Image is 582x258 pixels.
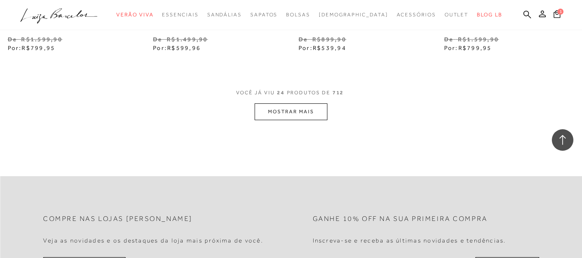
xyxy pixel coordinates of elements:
[397,12,436,18] span: Acessórios
[116,12,153,18] span: Verão Viva
[207,7,242,23] a: categoryNavScreenReaderText
[8,36,17,43] small: De
[286,12,310,18] span: Bolsas
[167,44,201,51] span: R$599,96
[162,7,198,23] a: categoryNavScreenReaderText
[445,12,469,18] span: Outlet
[319,7,388,23] a: noSubCategoriesText
[444,44,492,51] span: Por:
[299,44,346,51] span: Por:
[313,237,506,244] h4: Inscreva-se e receba as últimas novidades e tendências.
[445,7,469,23] a: categoryNavScreenReaderText
[21,36,62,43] small: R$1.599,90
[319,12,388,18] span: [DEMOGRAPHIC_DATA]
[444,36,453,43] small: De
[477,7,502,23] a: BLOG LB
[313,44,346,51] span: R$539,94
[43,237,263,244] h4: Veja as novidades e os destaques da loja mais próxima de você.
[8,44,56,51] span: Por:
[557,9,563,15] span: 1
[458,36,499,43] small: R$1.599,90
[43,215,193,223] h2: Compre nas lojas [PERSON_NAME]
[116,7,153,23] a: categoryNavScreenReaderText
[551,9,563,21] button: 1
[153,36,162,43] small: De
[458,44,492,51] span: R$799,95
[313,215,488,223] h2: Ganhe 10% off na sua primeira compra
[299,36,308,43] small: De
[162,12,198,18] span: Essenciais
[477,12,502,18] span: BLOG LB
[22,44,55,51] span: R$799,95
[250,12,277,18] span: Sapatos
[153,44,201,51] span: Por:
[333,90,344,96] span: 712
[250,7,277,23] a: categoryNavScreenReaderText
[397,7,436,23] a: categoryNavScreenReaderText
[167,36,208,43] small: R$1.499,90
[236,90,346,96] span: VOCÊ JÁ VIU PRODUTOS DE
[277,90,285,96] span: 24
[286,7,310,23] a: categoryNavScreenReaderText
[207,12,242,18] span: Sandálias
[255,103,327,120] button: MOSTRAR MAIS
[312,36,346,43] small: R$899,90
